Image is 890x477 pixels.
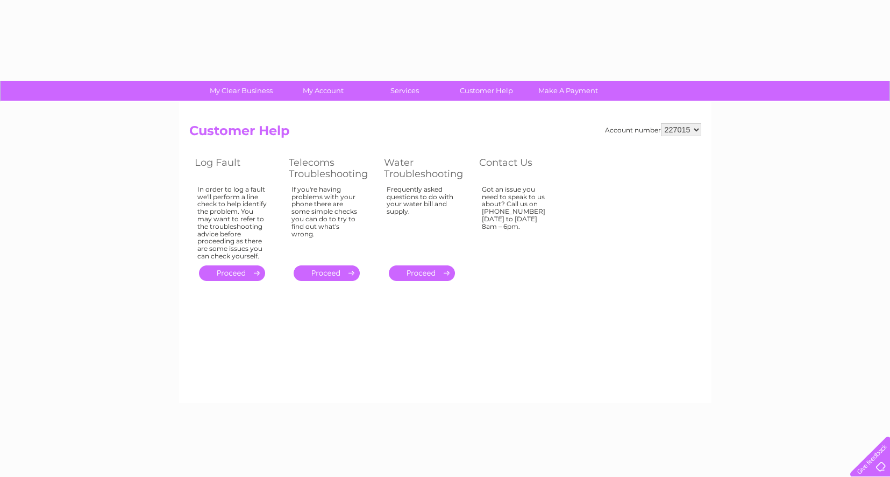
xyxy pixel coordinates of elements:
[294,265,360,281] a: .
[524,81,613,101] a: Make A Payment
[482,186,552,256] div: Got an issue you need to speak to us about? Call us on [PHONE_NUMBER] [DATE] to [DATE] 8am – 6pm.
[379,154,474,183] th: Water Troubleshooting
[197,81,286,101] a: My Clear Business
[474,154,568,183] th: Contact Us
[360,81,449,101] a: Services
[279,81,367,101] a: My Account
[389,265,455,281] a: .
[189,123,701,144] h2: Customer Help
[197,186,267,260] div: In order to log a fault we'll perform a line check to help identify the problem. You may want to ...
[387,186,458,256] div: Frequently asked questions to do with your water bill and supply.
[283,154,379,183] th: Telecoms Troubleshooting
[605,123,701,136] div: Account number
[199,265,265,281] a: .
[442,81,531,101] a: Customer Help
[291,186,362,256] div: If you're having problems with your phone there are some simple checks you can do to try to find ...
[189,154,283,183] th: Log Fault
